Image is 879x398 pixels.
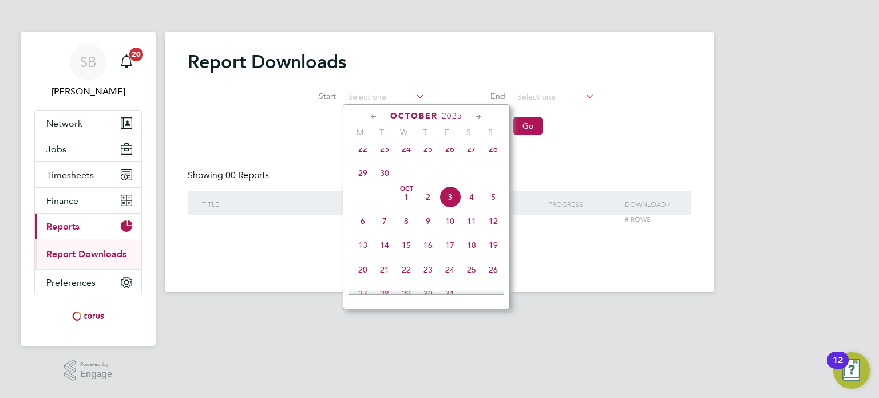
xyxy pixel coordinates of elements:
[80,360,112,369] span: Powered by
[461,210,482,232] span: 11
[35,111,141,136] button: Network
[625,214,651,223] span: # Rows
[545,191,622,217] div: Progress
[35,214,141,239] button: Reports
[68,307,108,325] img: torus-logo-retina.png
[352,138,374,160] span: 22
[482,234,504,256] span: 19
[352,259,374,281] span: 20
[439,138,461,160] span: 26
[439,210,461,232] span: 10
[374,259,395,281] span: 21
[349,127,371,137] span: M
[46,170,94,180] span: Timesheets
[374,138,395,160] span: 23
[461,186,482,208] span: 4
[188,50,691,73] h2: Report Downloads
[417,210,439,232] span: 9
[395,210,417,232] span: 8
[395,283,417,305] span: 29
[482,259,504,281] span: 26
[417,186,439,208] span: 2
[395,186,417,208] span: 1
[482,138,504,160] span: 28
[374,162,395,184] span: 30
[35,239,141,269] div: Reports
[352,283,374,305] span: 27
[414,127,436,137] span: T
[480,127,501,137] span: S
[622,191,680,232] div: Download /
[461,138,482,160] span: 27
[374,210,395,232] span: 7
[80,54,96,69] span: SB
[284,91,336,101] label: Start
[64,360,113,381] a: Powered byEngage
[417,283,439,305] span: 30
[352,210,374,232] span: 6
[225,170,269,181] span: 00 Reports
[352,162,374,184] span: 29
[439,234,461,256] span: 17
[513,89,595,105] input: Select one
[46,195,78,206] span: Finance
[442,111,462,121] span: 2025
[34,85,142,98] span: Sam Baaziz
[344,89,425,105] input: Select one
[833,352,870,389] button: Open Resource Center, 12 new notifications
[390,111,438,121] span: October
[454,91,505,101] label: End
[46,118,82,129] span: Network
[461,259,482,281] span: 25
[436,127,458,137] span: F
[371,127,393,137] span: T
[417,234,439,256] span: 16
[439,283,461,305] span: 31
[395,234,417,256] span: 15
[80,369,112,379] span: Engage
[115,44,138,80] a: 20
[35,162,141,187] button: Timesheets
[188,170,271,182] div: Showing
[395,186,417,192] span: Oct
[395,259,417,281] span: 22
[833,360,843,375] div: 12
[35,270,141,295] button: Preferences
[199,191,353,217] div: Title
[199,236,680,248] div: No data found
[393,127,414,137] span: W
[21,32,156,346] nav: Main navigation
[439,186,461,208] span: 3
[46,221,80,232] span: Reports
[417,259,439,281] span: 23
[46,277,96,288] span: Preferences
[395,138,417,160] span: 24
[482,210,504,232] span: 12
[35,188,141,213] button: Finance
[513,117,543,135] button: Go
[461,234,482,256] span: 18
[34,307,142,325] a: Go to home page
[374,283,395,305] span: 28
[417,138,439,160] span: 25
[46,249,126,259] a: Report Downloads
[482,186,504,208] span: 5
[46,144,66,155] span: Jobs
[34,44,142,98] a: SB[PERSON_NAME]
[129,48,143,61] span: 20
[439,259,461,281] span: 24
[374,234,395,256] span: 14
[352,234,374,256] span: 13
[458,127,480,137] span: S
[35,136,141,161] button: Jobs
